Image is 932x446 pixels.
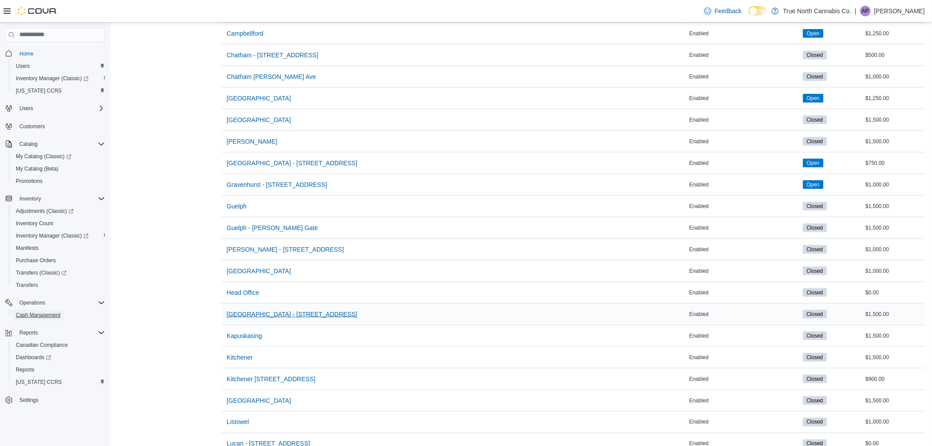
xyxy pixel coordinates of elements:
nav: Complex example [5,44,105,430]
div: Enabled [688,50,801,60]
div: Enabled [688,287,801,298]
span: Closed [807,353,823,361]
a: Feedback [701,2,745,20]
span: Catalog [19,141,37,148]
button: [GEOGRAPHIC_DATA] [223,111,295,129]
span: Closed [807,73,823,81]
p: True North Cannabis Co. [783,6,851,16]
span: Closed [807,418,823,426]
span: Users [19,105,33,112]
span: Settings [16,394,105,405]
button: Chatham - [STREET_ADDRESS] [223,46,322,64]
div: $1,500.00 [864,201,925,212]
span: [PERSON_NAME] - [STREET_ADDRESS] [227,245,344,254]
span: Inventory Manager (Classic) [12,230,105,241]
a: Promotions [12,176,46,186]
span: Closed [807,289,823,297]
span: Inventory Manager (Classic) [16,232,89,239]
span: My Catalog (Classic) [16,153,71,160]
button: [PERSON_NAME] - [STREET_ADDRESS] [223,241,348,258]
button: Inventory [2,193,108,205]
div: Enabled [688,266,801,276]
img: Cova [18,7,57,15]
div: $1,500.00 [864,136,925,147]
span: Closed [807,245,823,253]
span: Washington CCRS [12,377,105,387]
button: Users [9,60,108,72]
span: [PERSON_NAME] [227,137,277,146]
span: AP [862,6,869,16]
span: Inventory [16,193,105,204]
div: $1,000.00 [864,179,925,190]
span: Customers [16,121,105,132]
a: Transfers (Classic) [9,267,108,279]
div: $1,250.00 [864,93,925,104]
span: Canadian Compliance [16,342,68,349]
span: Transfers (Classic) [12,268,105,278]
a: Users [12,61,33,71]
span: Purchase Orders [12,255,105,266]
span: Closed [803,353,827,362]
span: Users [16,103,105,114]
span: Closed [807,202,823,210]
div: $1,500.00 [864,309,925,320]
span: Reports [16,327,105,338]
div: $1,000.00 [864,71,925,82]
span: Closed [803,223,827,232]
button: Inventory Count [9,217,108,230]
span: Settings [19,397,38,404]
div: Enabled [688,244,801,255]
a: My Catalog (Classic) [9,150,108,163]
a: Dashboards [9,351,108,364]
button: Transfers [9,279,108,291]
div: Enabled [688,223,801,233]
span: Inventory Manager (Classic) [12,73,105,84]
span: [US_STATE] CCRS [16,87,62,94]
div: Enabled [688,309,801,320]
span: Closed [803,51,827,59]
span: My Catalog (Beta) [12,164,105,174]
span: Guelph - [PERSON_NAME] Gate [227,223,318,232]
span: Canadian Compliance [12,340,105,350]
button: Kapuskasing [223,327,266,345]
span: Purchase Orders [16,257,56,264]
span: Transfers [12,280,105,290]
span: Transfers [16,282,38,289]
span: Open [803,29,824,38]
a: [US_STATE] CCRS [12,377,65,387]
span: Open [807,94,820,102]
span: Closed [803,72,827,81]
a: My Catalog (Classic) [12,151,75,162]
button: Head Office [223,284,263,301]
a: Dashboards [12,352,55,363]
button: [US_STATE] CCRS [9,376,108,388]
div: $1,000.00 [864,266,925,276]
div: $1,500.00 [864,223,925,233]
span: Operations [16,297,105,308]
span: Closed [807,267,823,275]
span: Inventory Count [16,220,53,227]
div: Enabled [688,417,801,427]
div: Enabled [688,374,801,384]
button: Customers [2,120,108,133]
button: Purchase Orders [9,254,108,267]
span: Home [19,50,33,57]
span: Closed [803,115,827,124]
button: Operations [16,297,49,308]
span: Dashboards [16,354,51,361]
button: Promotions [9,175,108,187]
button: Campbellford [223,25,267,42]
span: Closed [803,245,827,254]
a: Inventory Count [12,218,57,229]
a: Home [16,48,37,59]
span: Gravenhurst - [STREET_ADDRESS] [227,180,327,189]
div: $1,500.00 [864,331,925,341]
div: Enabled [688,115,801,125]
span: Closed [807,310,823,318]
span: [GEOGRAPHIC_DATA] [227,396,291,405]
span: Feedback [715,7,742,15]
button: Reports [2,327,108,339]
span: Adjustments (Classic) [12,206,105,216]
button: [GEOGRAPHIC_DATA] [223,262,295,280]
